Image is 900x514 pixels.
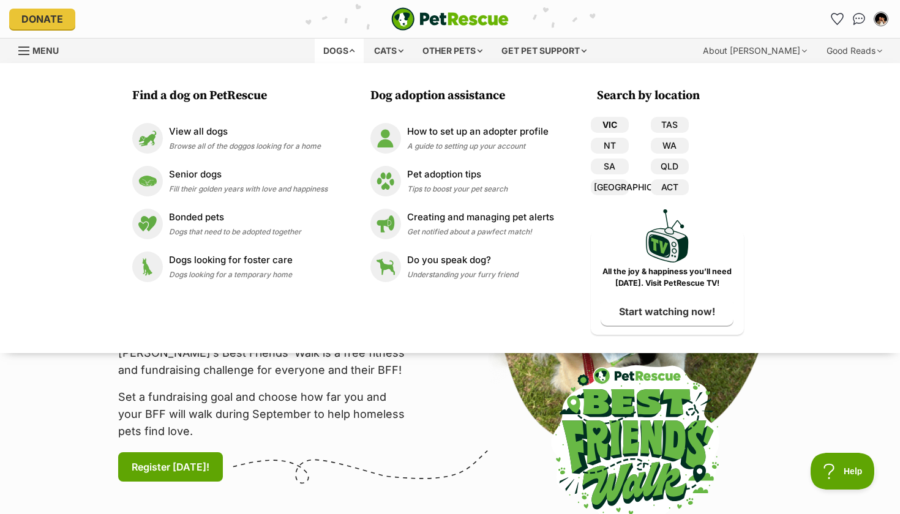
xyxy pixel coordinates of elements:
a: ACT [651,179,689,195]
a: VIC [591,117,629,133]
span: Tips to boost your pet search [407,184,508,193]
img: Creating and managing pet alerts [370,209,401,239]
a: Bonded pets Bonded pets Dogs that need to be adopted together [132,209,328,239]
button: My account [871,9,891,29]
p: How to set up an adopter profile [407,125,549,139]
a: Start watching now! [601,297,733,326]
p: Dogs looking for foster care [169,253,293,267]
a: Do you speak dog? Do you speak dog? Understanding your furry friend [370,251,554,282]
h3: Search by location [597,88,744,105]
div: Cats [366,39,412,63]
a: Register [DATE]! [118,452,223,482]
span: Menu [32,45,59,56]
a: Creating and managing pet alerts Creating and managing pet alerts Get notified about a pawfect ma... [370,209,554,239]
a: Favourites [827,9,847,29]
a: How to set up an adopter profile How to set up an adopter profile A guide to setting up your account [370,123,554,154]
a: PetRescue [391,7,509,31]
div: Other pets [414,39,491,63]
img: Senior dogs [132,166,163,196]
p: Bonded pets [169,210,301,225]
p: View all dogs [169,125,321,139]
p: Creating and managing pet alerts [407,210,554,225]
img: logo-e224e6f780fb5917bec1dbf3a21bbac754714ae5b6737aabdf751b685950b380.svg [391,7,509,31]
img: Clare Duyker profile pic [875,13,887,25]
p: Do you speak dog? [407,253,518,267]
p: Pet adoption tips [407,168,508,182]
img: chat-41dd97257d64d25036548639549fe6c8038ab92f7586957e7f3b1b290dea8141.svg [853,13,866,25]
span: Dogs looking for a temporary home [169,270,292,279]
img: View all dogs [132,123,163,154]
h3: Find a dog on PetRescue [132,88,334,105]
p: Senior dogs [169,168,328,182]
img: Bonded pets [132,209,163,239]
span: Register [DATE]! [132,460,209,474]
div: About [PERSON_NAME] [694,39,816,63]
iframe: Help Scout Beacon - Open [811,453,876,490]
a: Dogs looking for foster care Dogs looking for foster care Dogs looking for a temporary home [132,251,328,282]
ul: Account quick links [827,9,891,29]
a: Senior dogs Senior dogs Fill their golden years with love and happiness [132,166,328,196]
a: QLD [651,158,689,174]
a: WA [651,138,689,154]
span: Browse all of the doggos looking for a home [169,141,321,151]
img: Do you speak dog? [370,251,401,282]
a: [GEOGRAPHIC_DATA] [591,179,629,195]
p: All the joy & happiness you’ll need [DATE]. Visit PetRescue TV! [600,266,735,289]
div: Get pet support [493,39,595,63]
p: Set a fundraising goal and choose how far you and your BFF will walk during September to help hom... [118,389,412,440]
a: TAS [651,117,689,133]
a: Pet adoption tips Pet adoption tips Tips to boost your pet search [370,166,554,196]
a: Donate [9,9,75,29]
span: Get notified about a pawfect match! [407,227,532,236]
div: Dogs [315,39,364,63]
img: Dogs looking for foster care [132,251,163,282]
a: Conversations [849,9,869,29]
span: Fill their golden years with love and happiness [169,184,328,193]
span: A guide to setting up your account [407,141,525,151]
div: Good Reads [818,39,891,63]
img: How to set up an adopter profile [370,123,401,154]
p: [PERSON_NAME]’s Best Friends' Walk is a free fitness and fundraising challenge for everyone and t... [118,345,412,379]
img: PetRescue TV logo [646,209,689,263]
img: Pet adoption tips [370,166,401,196]
span: Understanding your furry friend [407,270,518,279]
a: NT [591,138,629,154]
a: Menu [18,39,67,61]
span: Dogs that need to be adopted together [169,227,301,236]
a: SA [591,158,629,174]
a: View all dogs View all dogs Browse all of the doggos looking for a home [132,123,328,154]
h3: Dog adoption assistance [370,88,560,105]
